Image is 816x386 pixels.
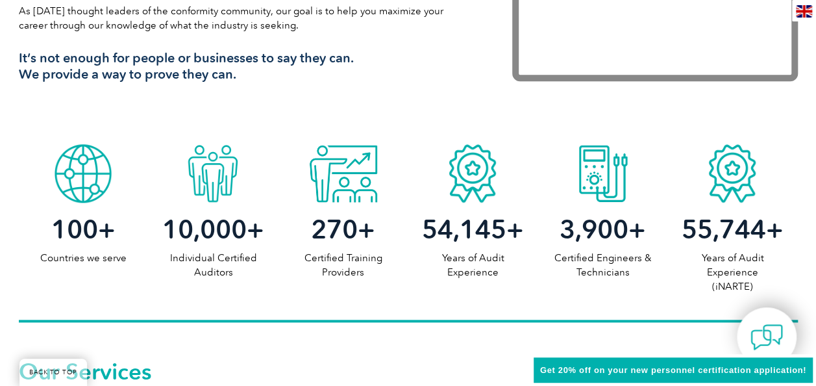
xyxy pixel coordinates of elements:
span: Get 20% off on your new personnel certification application! [540,365,806,375]
img: en [796,5,812,18]
p: Years of Audit Experience (iNARTE) [667,251,797,294]
span: 10,000 [162,214,247,245]
span: 55,744 [682,214,766,245]
h3: It’s not enough for people or businesses to say they can. We provide a way to prove they can. [19,50,473,83]
h2: + [538,219,667,240]
p: Individual Certified Auditors [148,251,278,279]
p: Certified Engineers & Technicians [538,251,667,279]
h2: + [667,219,797,240]
span: 100 [51,214,98,245]
p: Years of Audit Experience [408,251,538,279]
span: 54,145 [422,214,506,245]
img: contact-chat.png [750,321,783,354]
h2: + [278,219,408,240]
h2: + [19,219,149,240]
h2: + [148,219,278,240]
h2: Our Services [19,361,798,382]
span: 270 [311,214,358,245]
p: Countries we serve [19,251,149,265]
h2: + [408,219,538,240]
span: 3,900 [560,214,628,245]
p: Certified Training Providers [278,251,408,279]
a: BACK TO TOP [19,359,87,386]
p: As [DATE] thought leaders of the conformity community, our goal is to help you maximize your care... [19,4,473,32]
